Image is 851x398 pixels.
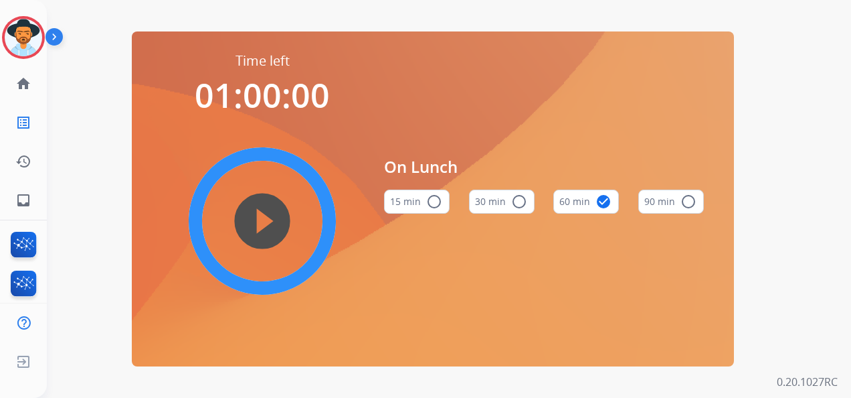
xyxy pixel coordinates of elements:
[15,153,31,170] mat-icon: history
[5,19,42,56] img: avatar
[426,194,442,210] mat-icon: radio_button_unchecked
[384,155,704,179] span: On Lunch
[638,190,704,214] button: 90 min
[15,76,31,92] mat-icon: home
[15,115,31,131] mat-icon: list_alt
[254,213,270,229] mat-icon: play_circle_filled
[235,52,290,70] span: Time left
[195,72,330,118] span: 01:00:00
[680,194,696,210] mat-icon: radio_button_unchecked
[553,190,619,214] button: 60 min
[384,190,450,214] button: 15 min
[15,192,31,208] mat-icon: inbox
[511,194,527,210] mat-icon: radio_button_unchecked
[777,374,838,390] p: 0.20.1027RC
[595,194,611,210] mat-icon: check_circle
[469,190,535,214] button: 30 min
